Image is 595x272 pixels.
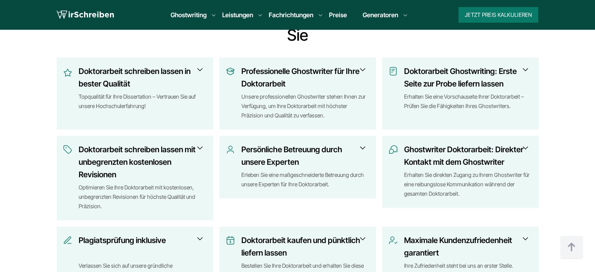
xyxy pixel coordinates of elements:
[79,183,207,211] div: Optimieren Sie Ihre Doktorarbeit mit kostenlosen, unbegrenzten Revisionen für höchste Qualität un...
[458,7,538,23] button: Jetzt Preis kalkulieren
[388,236,398,245] img: Maximale Kundenzufriedenheit garantiert
[241,92,370,120] div: Unsere professionellen Ghostwriter stehen Ihnen zur Verfügung, um Ihre Doktorarbeit mit höchster ...
[57,9,114,21] img: logo wirschreiben
[269,10,313,20] a: Fachrichtungen
[63,67,72,79] img: Doktorarbeit schreiben lassen in bester Qualität
[79,65,202,90] h3: Doktorarbeit schreiben lassen in bester Qualität
[79,92,207,120] div: Topqualität für Ihre Dissertation – Vertrauen Sie auf unsere Hochschulerfahrung!
[241,234,365,259] h3: Doktorarbeit kaufen und pünktlich liefern lassen
[171,10,207,20] a: Ghostwriting
[226,67,235,76] img: Professionelle Ghostwriter für Ihre Doktorarbeit
[388,67,398,76] img: Doktorarbeit Ghostwriting: Erste Seite zur Probe liefern lassen
[241,65,365,90] h3: Professionelle Ghostwriter für Ihre Doktorarbeit
[222,10,253,20] a: Leistungen
[404,143,527,168] h3: Ghostwriter Doktorarbeit: Direkter Kontakt mit dem Ghostwriter
[241,143,365,168] h3: Persönliche Betreuung durch unsere Experten
[329,11,347,19] a: Preise
[226,236,235,245] img: Doktorarbeit kaufen und pünktlich liefern lassen
[404,170,532,198] div: Erhalten Sie direkten Zugang zu Ihrem Ghostwriter für eine reibungslose Kommunikation während der...
[404,92,532,120] div: Erhalten Sie eine Vorschauseite Ihrer Doktorarbeit – Prüfen Sie die Fähigkeiten Ihres Ghostwriters.
[560,236,583,259] img: button top
[363,10,398,20] a: Generatoren
[388,145,398,154] img: Ghostwriter Doktorarbeit: Direkter Kontakt mit dem Ghostwriter
[79,143,202,181] h3: Doktorarbeit schreiben lassen mit unbegrenzten kostenlosen Revisionen
[241,170,370,189] div: Erleben Sie eine maßgeschneiderte Betreuung durch unsere Experten für Ihre Doktorarbeit.
[404,234,527,259] h3: Maximale Kundenzufriedenheit garantiert
[404,65,527,90] h3: Doktorarbeit Ghostwriting: Erste Seite zur Probe liefern lassen
[79,234,202,259] h3: Plagiatsprüfung inklusive
[63,236,72,245] img: Plagiatsprüfung inklusive
[226,145,235,154] img: Persönliche Betreuung durch unsere Experten
[63,145,72,154] img: Doktorarbeit schreiben lassen mit unbegrenzten kostenlosen Revisionen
